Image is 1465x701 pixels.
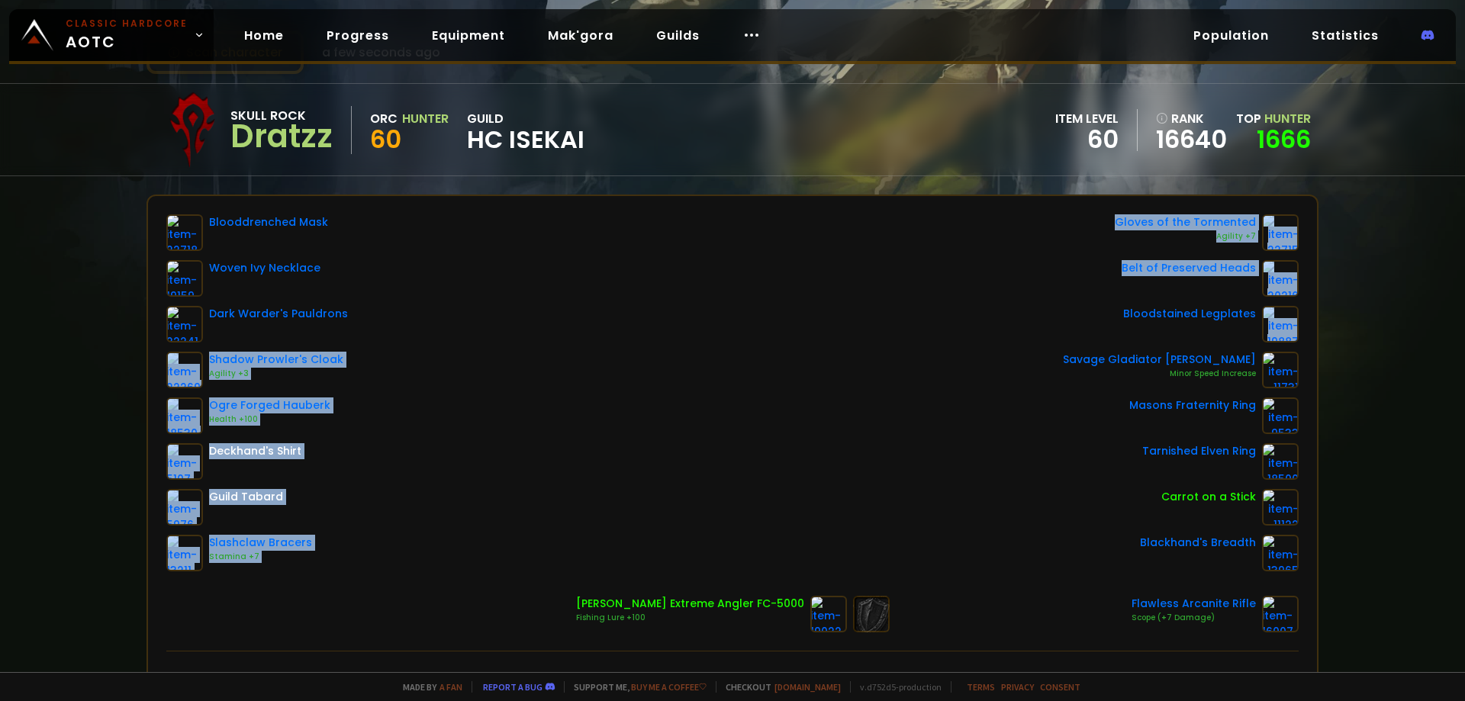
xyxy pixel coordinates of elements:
div: Gloves of the Tormented [1115,214,1256,230]
div: Shadow Prowler's Cloak [209,352,343,368]
a: Progress [314,20,401,51]
div: [PERSON_NAME] Extreme Angler FC-5000 [576,596,804,612]
img: item-18500 [1262,443,1299,480]
img: item-11731 [1262,352,1299,388]
img: item-18530 [166,397,203,434]
small: Classic Hardcore [66,17,188,31]
img: item-22715 [1262,214,1299,251]
div: Scope (+7 Damage) [1132,612,1256,624]
span: HC Isekai [467,128,584,151]
a: Equipment [420,20,517,51]
img: item-19022 [810,596,847,632]
div: Masons Fraternity Ring [1129,397,1256,413]
a: Classic HardcoreAOTC [9,9,214,61]
div: Health [185,670,225,689]
div: Deckhand's Shirt [209,443,301,459]
img: item-13211 [166,535,203,571]
img: item-22718 [166,214,203,251]
div: Tarnished Elven Ring [1142,443,1256,459]
div: Guild Tabard [209,489,283,505]
img: item-20216 [1262,260,1299,297]
a: Terms [967,681,995,693]
div: Savage Gladiator [PERSON_NAME] [1063,352,1256,368]
span: Made by [394,681,462,693]
div: Fishing Lure +100 [576,612,804,624]
a: Privacy [1001,681,1034,693]
span: 60 [370,122,401,156]
a: Statistics [1299,20,1391,51]
span: Hunter [1264,110,1311,127]
div: Top [1236,109,1311,128]
div: Stamina +7 [209,551,312,563]
img: item-19159 [166,260,203,297]
div: Belt of Preserved Heads [1122,260,1256,276]
a: Report a bug [483,681,543,693]
div: Hunter [402,109,449,128]
div: Attack Power [751,670,833,689]
div: 213 [695,670,714,689]
img: item-9533 [1262,397,1299,434]
a: 16640 [1156,128,1227,151]
div: Skull Rock [230,106,333,125]
div: Flawless Arcanite Rifle [1132,596,1256,612]
a: Consent [1040,681,1080,693]
img: item-5976 [166,489,203,526]
a: [DOMAIN_NAME] [774,681,841,693]
div: item level [1055,109,1119,128]
div: guild [467,109,584,151]
div: Blooddrenched Mask [209,214,328,230]
img: item-13965 [1262,535,1299,571]
a: Population [1181,20,1281,51]
img: item-16007 [1262,596,1299,632]
div: Bloodstained Legplates [1123,306,1256,322]
div: Slashclaw Bracers [209,535,312,551]
span: Checkout [716,681,841,693]
div: Agility +3 [209,368,343,380]
div: Dark Warder's Pauldrons [209,306,348,322]
div: Ogre Forged Hauberk [209,397,330,413]
span: Support me, [564,681,707,693]
div: Orc [370,109,398,128]
div: Armor [1034,670,1072,689]
span: AOTC [66,17,188,53]
img: item-22241 [166,306,203,342]
a: a fan [439,681,462,693]
div: Dratzz [230,125,333,148]
img: item-5107 [166,443,203,480]
a: Home [232,20,296,51]
a: Guilds [644,20,712,51]
div: Minor Speed Increase [1063,368,1256,380]
a: Mak'gora [536,20,626,51]
div: Carrot on a Stick [1161,489,1256,505]
img: item-19887 [1262,306,1299,342]
div: 60 [1055,128,1119,151]
div: Woven Ivy Necklace [209,260,320,276]
div: 532 [974,670,997,689]
div: rank [1156,109,1227,128]
div: Agility +7 [1115,230,1256,243]
a: Buy me a coffee [631,681,707,693]
div: 2443 [1248,670,1280,689]
div: Stamina [468,670,520,689]
img: item-22269 [166,352,203,388]
div: Health +100 [209,413,330,426]
img: item-11122 [1262,489,1299,526]
div: 3798 [401,670,431,689]
span: v. d752d5 - production [850,681,942,693]
a: 1666 [1257,122,1311,156]
div: Blackhand's Breadth [1140,535,1256,551]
